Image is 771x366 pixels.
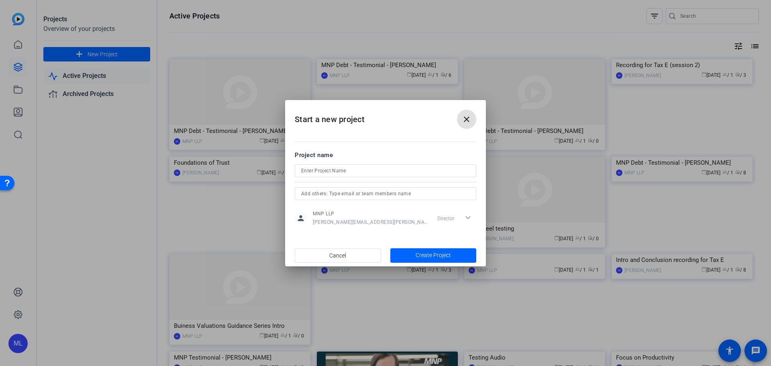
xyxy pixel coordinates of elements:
h2: Start a new project [285,100,486,133]
button: Cancel [295,248,381,263]
mat-icon: person [295,212,307,224]
span: MNP LLP [313,211,428,217]
span: [PERSON_NAME][EMAIL_ADDRESS][PERSON_NAME][DOMAIN_NAME] [313,219,428,225]
div: Project name [295,151,476,159]
input: Add others: Type email or team members name [301,189,470,198]
span: Create Project [416,251,451,260]
input: Enter Project Name [301,166,470,176]
span: Cancel [329,248,346,263]
button: Create Project [390,248,477,263]
mat-icon: close [462,115,471,124]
